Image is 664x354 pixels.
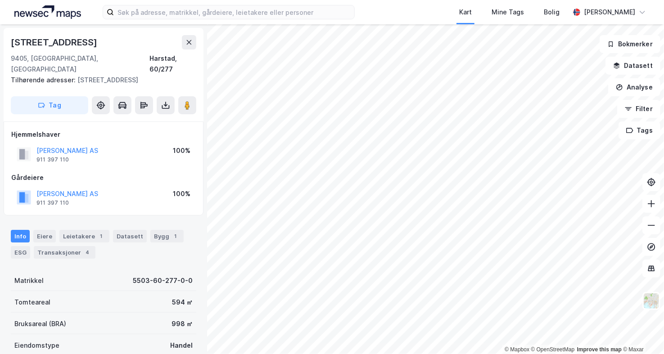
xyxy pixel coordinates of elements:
button: Tag [11,96,88,114]
div: 5503-60-277-0-0 [133,275,193,286]
div: Matrikkel [14,275,44,286]
div: Leietakere [59,230,109,242]
a: Mapbox [505,346,529,353]
div: 9405, [GEOGRAPHIC_DATA], [GEOGRAPHIC_DATA] [11,53,149,75]
div: Eiere [33,230,56,242]
button: Analyse [608,78,660,96]
div: 100% [173,145,190,156]
div: 911 397 110 [36,199,69,206]
div: Bruksareal (BRA) [14,318,66,329]
div: 594 ㎡ [172,297,193,308]
div: Kontrollprogram for chat [619,311,664,354]
img: logo.a4113a55bc3d86da70a041830d287a7e.svg [14,5,81,19]
iframe: Chat Widget [619,311,664,354]
input: Søk på adresse, matrikkel, gårdeiere, leietakere eller personer [114,5,354,19]
div: Mine Tags [492,7,524,18]
div: Transaksjoner [34,246,95,259]
div: [STREET_ADDRESS] [11,35,99,49]
div: Harstad, 60/277 [149,53,196,75]
div: [PERSON_NAME] [584,7,635,18]
div: Info [11,230,30,242]
div: 1 [97,232,106,241]
div: Bolig [544,7,560,18]
div: 4 [83,248,92,257]
div: Bygg [150,230,184,242]
div: 998 ㎡ [172,318,193,329]
div: Gårdeiere [11,172,196,183]
div: Tomteareal [14,297,50,308]
button: Tags [619,121,660,139]
div: Eiendomstype [14,340,59,351]
div: Hjemmelshaver [11,129,196,140]
a: OpenStreetMap [531,346,575,353]
button: Bokmerker [600,35,660,53]
div: 100% [173,188,190,199]
img: Z [643,292,660,309]
div: Kart [459,7,472,18]
a: Improve this map [577,346,622,353]
div: Datasett [113,230,147,242]
div: Handel [170,340,193,351]
span: Tilhørende adresser: [11,76,77,84]
div: ESG [11,246,30,259]
div: 911 397 110 [36,156,69,163]
div: 1 [171,232,180,241]
button: Datasett [605,57,660,75]
div: [STREET_ADDRESS] [11,75,189,85]
button: Filter [617,100,660,118]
